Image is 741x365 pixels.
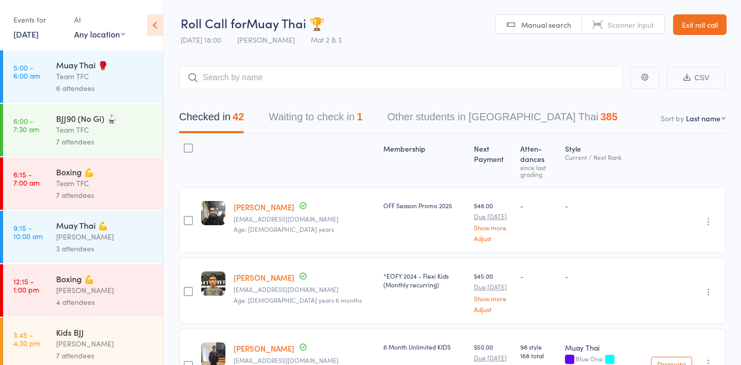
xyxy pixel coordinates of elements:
[56,296,154,308] div: 4 attendees
[56,82,154,94] div: 6 attendees
[520,342,557,351] span: 98 style
[474,224,512,231] a: Show more
[56,70,154,82] div: Team TFC
[474,201,512,242] div: $48.00
[686,113,720,123] div: Last name
[233,111,244,122] div: 42
[13,224,43,240] time: 9:15 - 10:00 am
[56,231,154,243] div: [PERSON_NAME]
[667,67,726,89] button: CSV
[383,201,466,210] div: OFF Season Promo 2025
[311,34,342,45] span: Mat 2 & 3
[357,111,362,122] div: 1
[521,20,571,30] span: Manual search
[234,286,375,293] small: amini.farid428@gmail.com
[181,34,221,45] span: [DATE] 18:00
[56,113,154,124] div: BJJ90 (No Gi) 🥋
[201,201,225,225] img: image1559808642.png
[56,350,154,361] div: 7 attendees
[234,272,294,283] a: [PERSON_NAME]
[234,343,294,354] a: [PERSON_NAME]
[13,11,64,28] div: Events for
[56,284,154,296] div: [PERSON_NAME]
[179,106,244,133] button: Checked in42
[13,63,40,80] time: 5:00 - 6:00 am
[13,331,40,347] time: 3:45 - 4:30 pm
[3,211,163,263] a: 9:15 -10:00 amMuay Thai 💪[PERSON_NAME]3 attendees
[474,283,512,290] small: Due [DATE]
[565,201,643,210] div: -
[234,225,334,233] span: Age: [DEMOGRAPHIC_DATA] years
[608,20,654,30] span: Scanner input
[74,11,125,28] div: At
[474,354,512,361] small: Due [DATE]
[179,66,623,89] input: Search by name
[234,215,375,223] small: Hesmattamini@hotmail.com
[565,271,643,280] div: -
[56,189,154,201] div: 7 attendees
[246,14,325,31] span: Muay Thai 🏆
[516,138,561,182] div: Atten­dances
[3,264,163,317] a: 12:15 -1:00 pmBoxing 💪[PERSON_NAME]4 attendees
[234,357,375,364] small: Shivaazizi022@gmail.com
[56,326,154,338] div: Kids BJJ
[181,14,246,31] span: Roll Call for
[56,166,154,177] div: Boxing 💪
[56,273,154,284] div: Boxing 💪
[3,50,163,103] a: 5:00 -6:00 amMuay Thai 🥊Team TFC6 attendees
[383,342,466,351] div: 6 Month Unlimited KIDS
[379,138,470,182] div: Membership
[673,14,727,35] a: Exit roll call
[56,177,154,189] div: Team TFC
[474,295,512,302] a: Show more
[470,138,516,182] div: Next Payment
[56,338,154,350] div: [PERSON_NAME]
[601,111,617,122] div: 385
[13,28,39,40] a: [DATE]
[13,117,39,133] time: 6:00 - 7:30 am
[3,157,163,210] a: 6:15 -7:00 amBoxing 💪Team TFC7 attendees
[234,202,294,212] a: [PERSON_NAME]
[56,136,154,148] div: 7 attendees
[561,138,647,182] div: Style
[234,296,362,304] span: Age: [DEMOGRAPHIC_DATA] years 6 months
[56,124,154,136] div: Team TFC
[56,220,154,231] div: Muay Thai 💪
[3,104,163,156] a: 6:00 -7:30 amBJJ90 (No Gi) 🥋Team TFC7 attendees
[520,201,557,210] div: -
[520,271,557,280] div: -
[74,28,125,40] div: Any location
[56,59,154,70] div: Muay Thai 🥊
[565,154,643,160] div: Current / Next Rank
[237,34,295,45] span: [PERSON_NAME]
[520,164,557,177] div: since last grading
[474,271,512,312] div: $45.00
[13,170,40,187] time: 6:15 - 7:00 am
[383,271,466,289] div: *EOFY 2024 - Flexi Kids (Monthly recurring)
[520,351,557,360] span: 168 total
[474,213,512,220] small: Due [DATE]
[56,243,154,254] div: 3 attendees
[201,271,225,296] img: image1721205740.png
[387,106,618,133] button: Other students in [GEOGRAPHIC_DATA] Thai385
[661,113,684,123] label: Sort by
[474,306,512,313] a: Adjust
[565,342,643,353] div: Muay Thai
[474,235,512,242] a: Adjust
[13,277,39,294] time: 12:15 - 1:00 pm
[269,106,362,133] button: Waiting to check in1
